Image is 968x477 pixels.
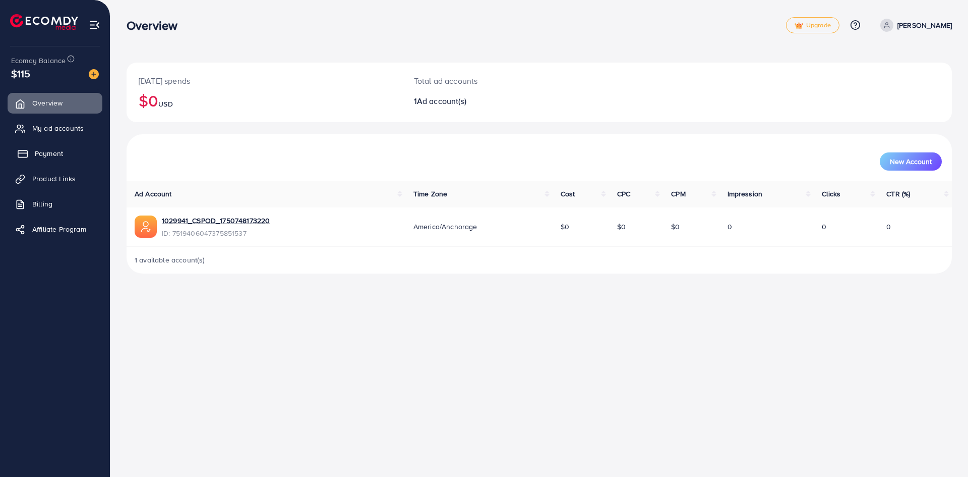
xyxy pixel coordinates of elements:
span: Ad Account [135,189,172,199]
a: Overview [8,93,102,113]
span: CPC [617,189,630,199]
span: Time Zone [413,189,447,199]
p: [PERSON_NAME] [897,19,952,31]
a: Affiliate Program [8,219,102,239]
span: Ad account(s) [417,95,466,107]
h3: Overview [127,18,186,33]
span: Ecomdy Balance [11,56,66,66]
a: [PERSON_NAME] [876,19,952,32]
span: 1 available account(s) [135,255,205,265]
span: Affiliate Program [32,224,86,234]
span: Product Links [32,174,76,184]
span: Clicks [822,189,841,199]
span: USD [158,99,172,109]
a: Product Links [8,169,102,189]
span: CPM [671,189,685,199]
span: New Account [890,158,932,165]
span: 0 [822,222,826,232]
span: 0 [886,222,891,232]
img: image [89,69,99,79]
h2: $0 [139,91,390,110]
span: My ad accounts [32,123,84,133]
iframe: Chat [925,432,960,469]
span: ID: 7519406047375851537 [162,228,270,238]
img: logo [10,14,78,30]
p: [DATE] spends [139,75,390,87]
a: Payment [8,143,102,164]
span: 0 [728,222,732,232]
span: $115 [11,66,31,81]
span: $0 [561,222,569,232]
span: Impression [728,189,763,199]
img: tick [795,22,803,29]
img: ic-ads-acc.e4c84228.svg [135,216,157,238]
span: Cost [561,189,575,199]
p: Total ad accounts [414,75,596,87]
a: 1029941_CSPOD_1750748173220 [162,216,270,226]
span: Payment [35,148,63,158]
a: tickUpgrade [786,17,839,33]
img: menu [89,19,100,31]
span: Overview [32,98,63,108]
button: New Account [880,152,942,171]
a: Billing [8,194,102,214]
span: CTR (%) [886,189,910,199]
h2: 1 [414,96,596,106]
span: Upgrade [795,22,831,29]
span: Billing [32,199,52,209]
a: My ad accounts [8,118,102,138]
span: $0 [617,222,626,232]
span: America/Anchorage [413,222,477,232]
span: $0 [671,222,680,232]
